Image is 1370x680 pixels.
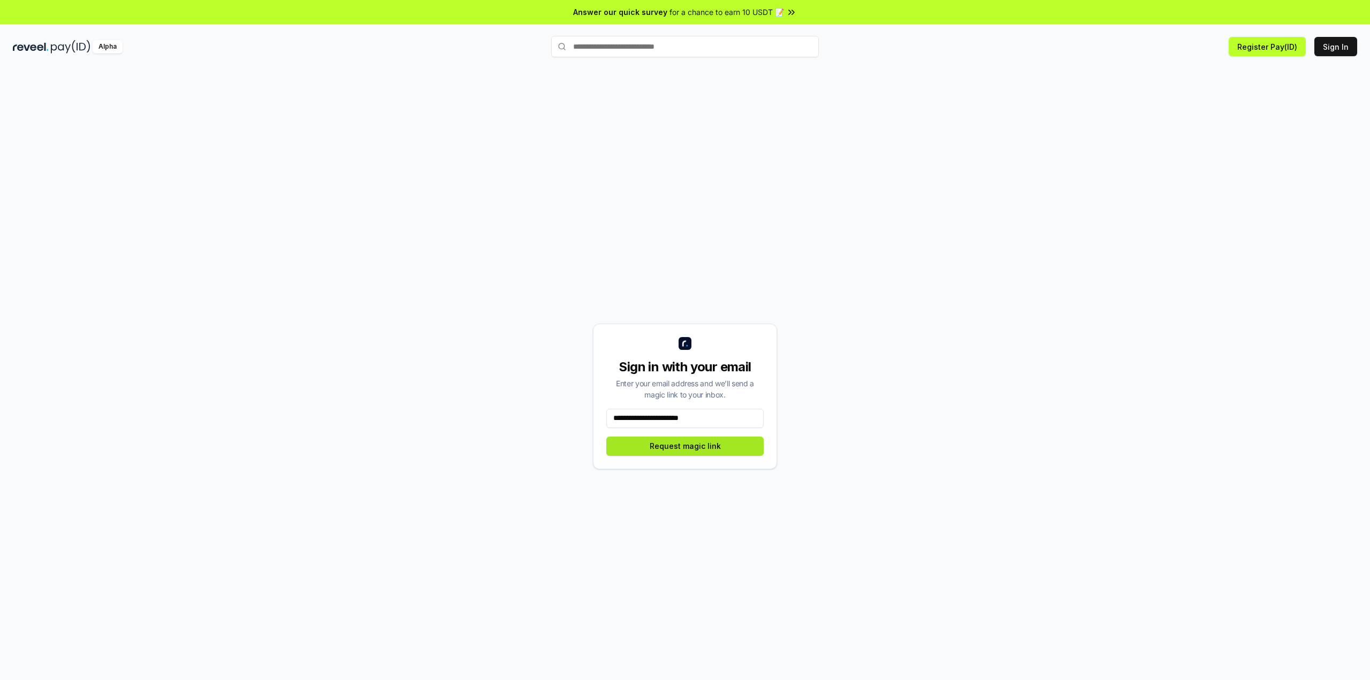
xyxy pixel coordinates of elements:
img: reveel_dark [13,40,49,54]
span: for a chance to earn 10 USDT 📝 [669,6,784,18]
img: pay_id [51,40,90,54]
img: logo_small [679,337,691,350]
div: Enter your email address and we’ll send a magic link to your inbox. [606,378,764,400]
button: Request magic link [606,437,764,456]
div: Sign in with your email [606,358,764,376]
button: Sign In [1314,37,1357,56]
div: Alpha [93,40,123,54]
button: Register Pay(ID) [1229,37,1306,56]
span: Answer our quick survey [573,6,667,18]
